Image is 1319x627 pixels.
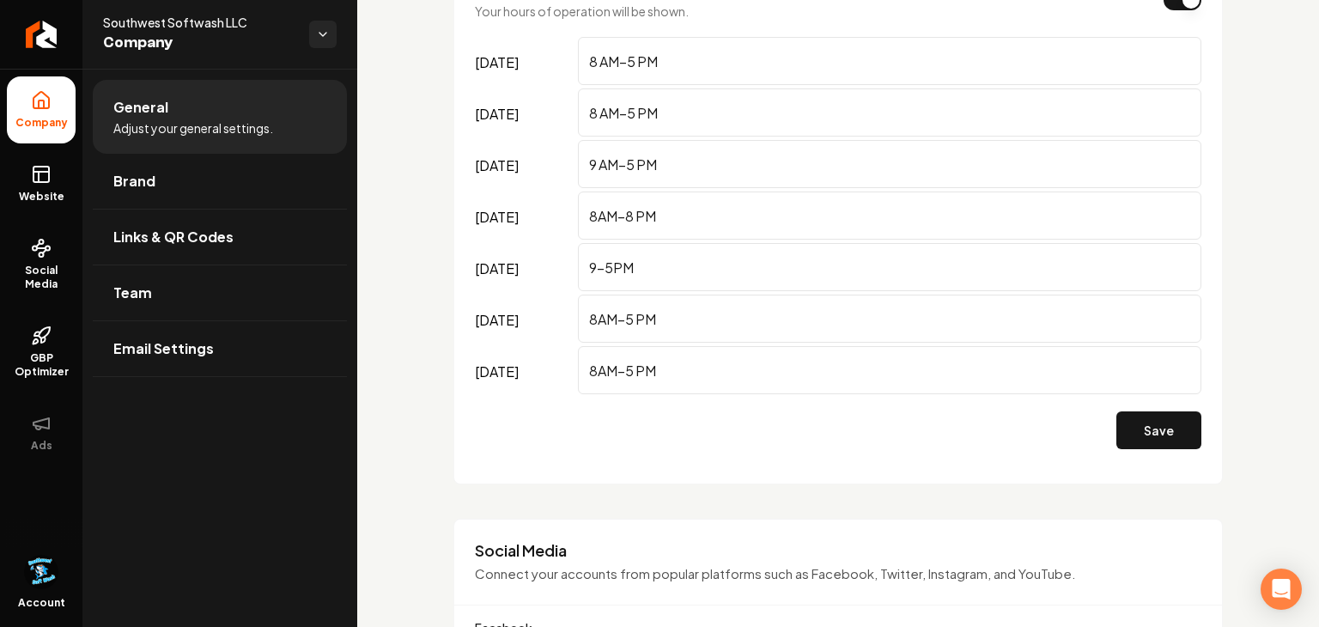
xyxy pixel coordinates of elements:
a: Brand [93,154,347,209]
span: Company [9,116,75,130]
label: [DATE] [475,346,571,398]
input: Enter hours [578,192,1201,240]
span: Website [12,190,71,204]
input: Enter hours [578,37,1201,85]
div: Open Intercom Messenger [1261,569,1302,610]
label: [DATE] [475,88,571,140]
span: Adjust your general settings. [113,119,273,137]
a: GBP Optimizer [7,312,76,393]
h3: Social Media [475,540,1201,561]
a: Website [7,150,76,217]
span: Team [113,283,152,303]
label: [DATE] [475,243,571,295]
input: Enter hours [578,346,1201,394]
button: Open user button [24,555,58,589]
span: Email Settings [113,338,214,359]
span: Southwest Softwash LLC [103,14,295,31]
p: Connect your accounts from popular platforms such as Facebook, Twitter, Instagram, and YouTube. [475,564,1201,584]
a: Team [93,265,347,320]
input: Enter hours [578,88,1201,137]
input: Enter hours [578,295,1201,343]
input: Enter hours [578,243,1201,291]
p: Your hours of operation will be shown. [475,3,689,20]
span: Links & QR Codes [113,227,234,247]
span: Company [103,31,295,55]
span: Brand [113,171,155,192]
label: [DATE] [475,295,571,346]
img: Logan Munting [24,555,58,589]
span: General [113,97,168,118]
span: Account [18,596,65,610]
label: [DATE] [475,37,571,88]
label: [DATE] [475,140,571,192]
label: [DATE] [475,192,571,243]
button: Ads [7,399,76,466]
span: Ads [24,439,59,453]
a: Email Settings [93,321,347,376]
a: Social Media [7,224,76,305]
a: Links & QR Codes [93,210,347,265]
button: Save [1116,411,1201,449]
input: Enter hours [578,140,1201,188]
span: GBP Optimizer [7,351,76,379]
img: Rebolt Logo [26,21,58,48]
span: Social Media [7,264,76,291]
